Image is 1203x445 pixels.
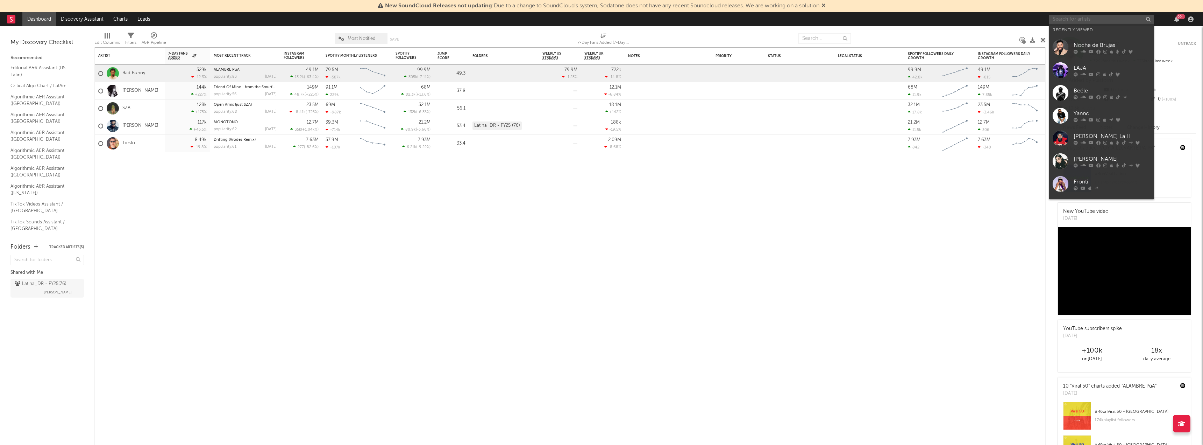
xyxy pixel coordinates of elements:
[1074,109,1151,118] div: Yannc
[908,138,920,142] div: 7.93M
[401,92,430,97] div: ( )
[22,12,56,26] a: Dashboard
[290,75,319,79] div: ( )
[10,165,77,179] a: Algorithmic A&R Assistant ([GEOGRAPHIC_DATA])
[1060,355,1124,363] div: on [DATE]
[1049,150,1154,173] a: [PERSON_NAME]
[1074,178,1151,186] div: Fronti
[306,68,319,72] div: 49.1M
[604,145,621,149] div: -8.68 %
[542,51,567,60] span: Weekly US Streams
[1060,347,1124,355] div: +100k
[978,68,990,72] div: 49.1M
[1009,135,1041,152] svg: Chart title
[214,85,277,89] div: Friend Of Mine - from the Smurfs Movie Soundtrack
[1049,36,1154,59] a: Noche de Brujas
[1063,383,1156,390] div: 10 "Viral 50" charts added
[437,52,455,60] div: Jump Score
[294,110,306,114] span: -8.41k
[10,218,77,232] a: TikTok Sounds Assistant / [GEOGRAPHIC_DATA]
[142,30,166,50] div: A&R Pipeline
[437,69,465,78] div: 49.3
[284,51,308,60] div: Instagram Followers
[577,39,630,47] div: 7-Day Fans Added (7-Day Fans Added)
[197,103,207,107] div: 128k
[122,123,158,129] a: [PERSON_NAME]
[978,127,989,132] div: 306
[1009,117,1041,135] svg: Chart title
[295,75,304,79] span: 13.2k
[417,128,429,132] span: -3.66 %
[1049,195,1154,218] a: Natanael Cano
[307,85,319,90] div: 149M
[125,39,136,47] div: Filters
[214,120,238,124] a: MONÓTONO
[605,110,621,114] div: +142 %
[122,105,130,111] a: SZA
[293,145,319,149] div: ( )
[768,54,813,58] div: Status
[357,135,389,152] svg: Chart title
[407,145,416,149] span: 6.21k
[611,68,621,72] div: 722k
[214,145,236,149] div: popularity: 61
[978,75,990,79] div: -815
[608,138,621,142] div: 2.09M
[122,70,145,76] a: Bad Bunny
[10,82,77,90] a: Critical Algo Chart / LatAm
[1074,86,1151,95] div: Beéle
[191,145,207,149] div: -19.8 %
[265,110,277,114] div: [DATE]
[1049,82,1154,104] a: Beéle
[838,54,883,58] div: Legal Status
[108,12,133,26] a: Charts
[1049,127,1154,150] a: [PERSON_NAME] La H
[290,110,319,114] div: ( )
[197,85,207,90] div: 144k
[305,75,318,79] span: -63.4 %
[1049,173,1154,195] a: Fronti
[190,127,207,132] div: +43.5 %
[10,64,77,78] a: Editorial A&R Assistant (US Latin)
[404,110,430,114] div: ( )
[908,52,960,60] div: Spotify Followers Daily Growth
[357,117,389,135] svg: Chart title
[290,92,319,97] div: ( )
[214,68,277,72] div: ALAMBRE PúA
[10,279,84,298] a: Latina_DR - FY25(76)[PERSON_NAME]
[417,68,430,72] div: 99.9M
[98,54,151,58] div: Artist
[437,104,465,113] div: 56.1
[326,92,339,97] div: 229k
[214,75,237,79] div: popularity: 83
[405,128,416,132] span: 80.9k
[214,120,277,124] div: MONÓTONO
[584,51,611,60] span: Weekly UK Streams
[1095,416,1186,424] div: 174k playlist followers
[10,182,77,197] a: Algorithmic A&R Assistant ([US_STATE])
[408,110,416,114] span: 132k
[402,145,430,149] div: ( )
[1009,82,1041,100] svg: Chart title
[265,92,277,96] div: [DATE]
[1178,40,1196,47] button: Untrack
[214,138,277,142] div: Drifting (Arodes Remix)
[978,145,991,150] div: -348
[348,36,376,41] span: Most Notified
[472,121,522,130] div: Latina_DR - FY25 (76)
[908,103,920,107] div: 32.1M
[44,288,72,297] span: [PERSON_NAME]
[10,147,77,161] a: Algorithmic A&R Assistant ([GEOGRAPHIC_DATA])
[142,39,166,47] div: A&R Pipeline
[10,93,77,107] a: Algorithmic A&R Assistant ([GEOGRAPHIC_DATA])
[562,75,577,79] div: -1.23 %
[798,33,851,44] input: Search...
[56,12,108,26] a: Discovery Assistant
[437,139,465,148] div: 33.4
[168,51,191,60] span: 7-Day Fans Added
[939,117,971,135] svg: Chart title
[214,85,308,89] a: Friend Of Mine - from the Smurfs Movie Soundtrack
[10,255,84,265] input: Search for folders...
[1122,384,1156,389] a: "ALAMBRE PúA"
[305,145,318,149] span: -82.6 %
